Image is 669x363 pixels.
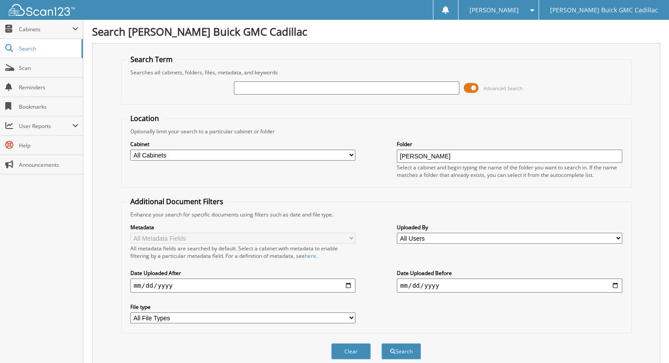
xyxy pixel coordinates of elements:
[19,142,78,149] span: Help
[19,45,77,52] span: Search
[19,84,78,91] span: Reminders
[550,7,658,13] span: [PERSON_NAME] Buick GMC Cadillac
[625,321,669,363] iframe: Chat Widget
[331,343,371,359] button: Clear
[130,303,356,311] label: File type
[397,279,622,293] input: end
[19,103,78,110] span: Bookmarks
[19,122,72,130] span: User Reports
[381,343,421,359] button: Search
[305,252,316,260] a: here
[130,224,356,231] label: Metadata
[126,114,163,123] legend: Location
[126,55,177,64] legend: Search Term
[130,269,356,277] label: Date Uploaded After
[397,164,622,179] div: Select a cabinet and begin typing the name of the folder you want to search in. If the name match...
[19,161,78,169] span: Announcements
[126,211,627,218] div: Enhance your search for specific documents using filters such as date and file type.
[484,85,523,92] span: Advanced Search
[126,69,627,76] div: Searches all cabinets, folders, files, metadata, and keywords
[397,224,622,231] label: Uploaded By
[397,140,622,148] label: Folder
[126,128,627,135] div: Optionally limit your search to a particular cabinet or folder
[130,279,356,293] input: start
[469,7,519,13] span: [PERSON_NAME]
[397,269,622,277] label: Date Uploaded Before
[19,26,72,33] span: Cabinets
[130,245,356,260] div: All metadata fields are searched by default. Select a cabinet with metadata to enable filtering b...
[130,140,356,148] label: Cabinet
[92,24,660,39] h1: Search [PERSON_NAME] Buick GMC Cadillac
[19,64,78,72] span: Scan
[9,4,75,16] img: scan123-logo-white.svg
[126,197,228,206] legend: Additional Document Filters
